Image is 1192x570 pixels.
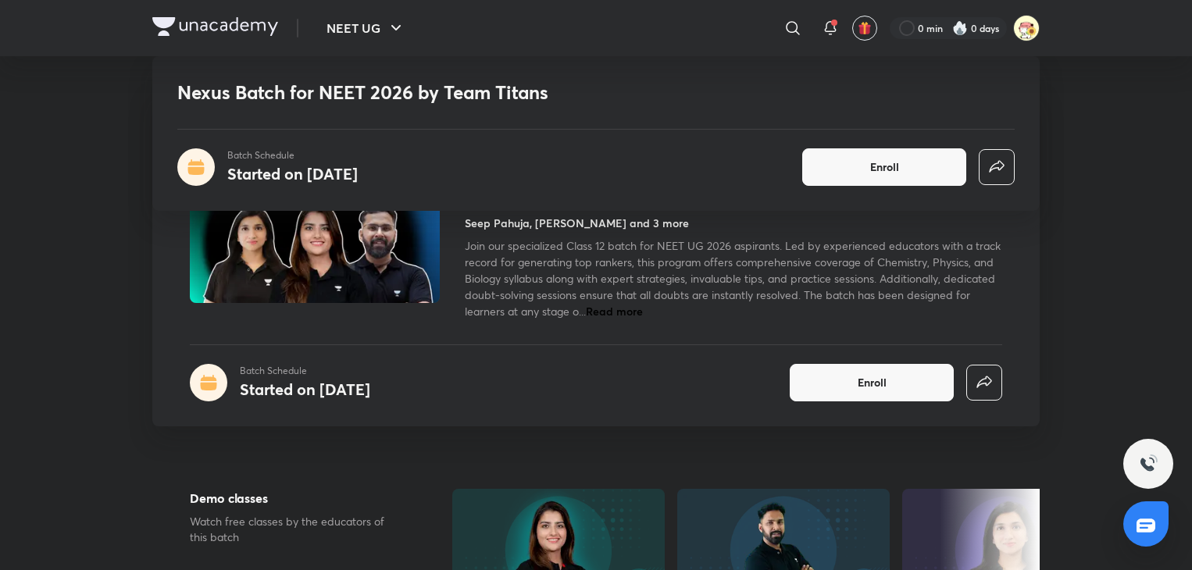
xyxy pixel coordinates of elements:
p: Watch free classes by the educators of this batch [190,514,402,545]
img: streak [952,20,968,36]
img: ttu [1139,454,1158,473]
button: avatar [852,16,877,41]
span: Enroll [870,159,899,175]
img: Company Logo [152,17,278,36]
button: Enroll [802,148,966,186]
a: Company Logo [152,17,278,40]
img: Thumbnail [187,161,442,305]
h5: Demo classes [190,489,402,508]
span: Read more [586,304,643,319]
h4: Seep Pahuja, [PERSON_NAME] and 3 more [465,215,689,231]
h4: Started on [DATE] [240,379,370,400]
h1: Nexus Batch for NEET 2026 by Team Titans [177,81,789,104]
button: NEET UG [317,12,415,44]
p: Batch Schedule [227,148,358,162]
button: Enroll [790,364,954,401]
img: Samikshya Patra [1013,15,1040,41]
span: Enroll [858,375,887,390]
img: avatar [858,21,872,35]
h4: Started on [DATE] [227,163,358,184]
p: Batch Schedule [240,364,370,378]
span: Join our specialized Class 12 batch for NEET UG 2026 aspirants. Led by experienced educators with... [465,238,1001,319]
